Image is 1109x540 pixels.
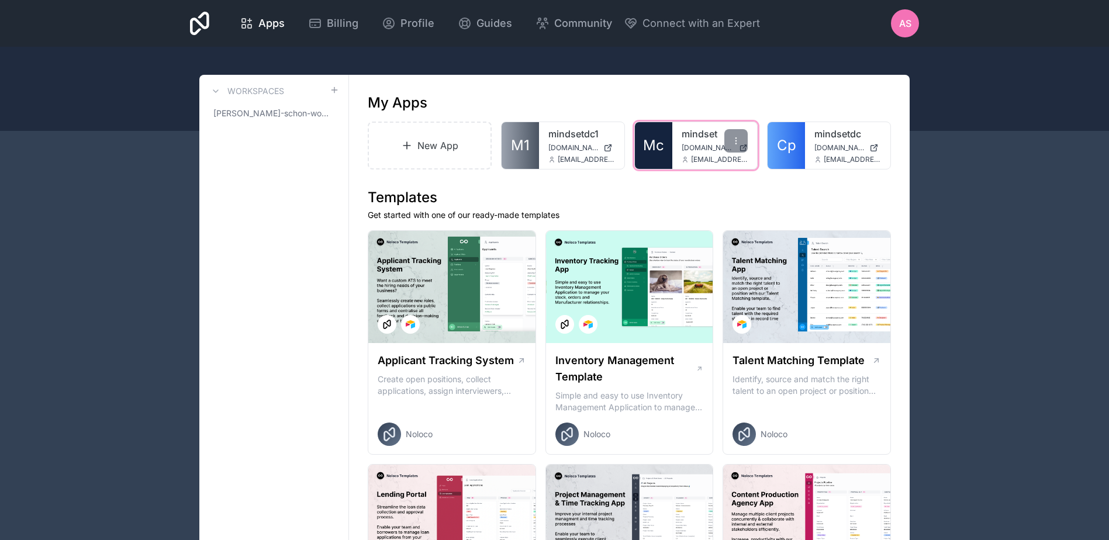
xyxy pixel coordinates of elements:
[733,373,881,397] p: Identify, source and match the right talent to an open project or position with our Talent Matchi...
[368,122,492,169] a: New App
[643,136,664,155] span: Mc
[814,127,881,141] a: mindsetdc
[378,352,514,369] h1: Applicant Tracking System
[583,320,593,329] img: Airtable Logo
[682,127,748,141] a: mindset
[448,11,521,36] a: Guides
[682,143,735,153] span: [DOMAIN_NAME]
[227,85,284,97] h3: Workspaces
[372,11,444,36] a: Profile
[737,320,747,329] img: Airtable Logo
[400,15,434,32] span: Profile
[555,390,704,413] p: Simple and easy to use Inventory Management Application to manage your stock, orders and Manufact...
[209,103,339,124] a: [PERSON_NAME]-schon-workspace
[548,143,615,153] a: [DOMAIN_NAME]
[502,122,539,169] a: M1
[327,15,358,32] span: Billing
[558,155,615,164] span: [EMAIL_ADDRESS][DOMAIN_NAME]
[548,143,599,153] span: [DOMAIN_NAME]
[209,84,284,98] a: Workspaces
[213,108,330,119] span: [PERSON_NAME]-schon-workspace
[777,136,796,155] span: Cp
[378,373,526,397] p: Create open positions, collect applications, assign interviewers, centralise candidate feedback a...
[511,136,530,155] span: M1
[642,15,760,32] span: Connect with an Expert
[526,11,621,36] a: Community
[368,94,427,112] h1: My Apps
[406,428,433,440] span: Noloco
[406,320,415,329] img: Airtable Logo
[555,352,696,385] h1: Inventory Management Template
[299,11,368,36] a: Billing
[548,127,615,141] a: mindsetdc1
[824,155,881,164] span: [EMAIL_ADDRESS][DOMAIN_NAME]
[761,428,787,440] span: Noloco
[368,209,891,221] p: Get started with one of our ready-made templates
[814,143,865,153] span: [DOMAIN_NAME]
[635,122,672,169] a: Mc
[258,15,285,32] span: Apps
[814,143,881,153] a: [DOMAIN_NAME]
[733,352,865,369] h1: Talent Matching Template
[768,122,805,169] a: Cp
[583,428,610,440] span: Noloco
[899,16,911,30] span: AS
[682,143,748,153] a: [DOMAIN_NAME]
[476,15,512,32] span: Guides
[368,188,891,207] h1: Templates
[554,15,612,32] span: Community
[691,155,748,164] span: [EMAIL_ADDRESS][DOMAIN_NAME]
[230,11,294,36] a: Apps
[624,15,760,32] button: Connect with an Expert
